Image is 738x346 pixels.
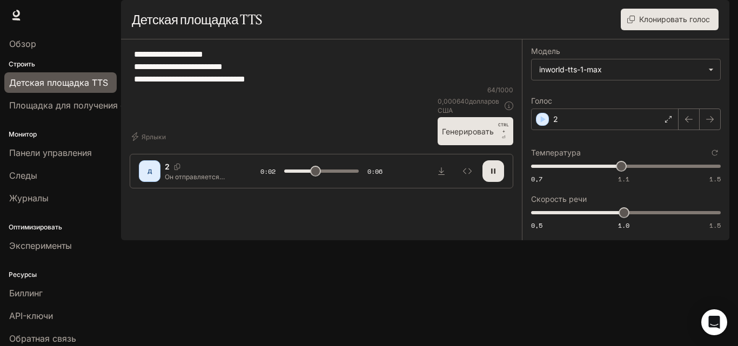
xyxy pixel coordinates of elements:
font: Д [147,168,152,174]
font: 1000 [498,86,513,94]
font: 0,5 [531,221,542,230]
font: ⏎ [502,135,506,140]
font: CTRL + [498,122,509,134]
font: 2 [165,162,170,171]
button: ГенерироватьCTRL +⏎ [438,117,513,145]
button: Скачать аудио [431,160,452,182]
font: 2 [553,114,558,124]
font: Модель [531,46,560,56]
font: 1.5 [709,174,721,184]
font: Голос [531,96,552,105]
font: Ярлыки [142,133,166,141]
button: Осмотреть [457,160,478,182]
font: / [495,86,498,94]
font: inworld-tts-1-max [539,65,602,74]
div: inworld-tts-1-max [532,59,720,80]
button: Сбросить к настройкам по умолчанию [709,147,721,159]
font: 1.5 [709,221,721,230]
button: Клонировать голос [621,9,719,30]
font: Детская площадка TTS [132,11,262,28]
font: Генерировать [442,127,494,136]
font: 64 [487,86,495,94]
font: Скорость речи [531,194,587,203]
font: 0,7 [531,174,542,184]
font: Он отправляется туда. Всё оборудование выключено, но на пульте горит один индикатор. [165,173,225,227]
font: 0,000640 [438,97,469,105]
button: Копировать голосовой идентификатор [170,164,185,170]
font: 0:02 [260,167,276,176]
font: 1.0 [618,221,629,230]
button: Ярлыки [130,128,170,145]
font: Клонировать голос [639,15,710,24]
font: Температура [531,148,581,157]
font: 1.1 [618,174,629,184]
font: 0:06 [367,167,383,176]
font: долларов США [438,97,499,114]
div: Открытый Интерком Мессенджер [701,309,727,335]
